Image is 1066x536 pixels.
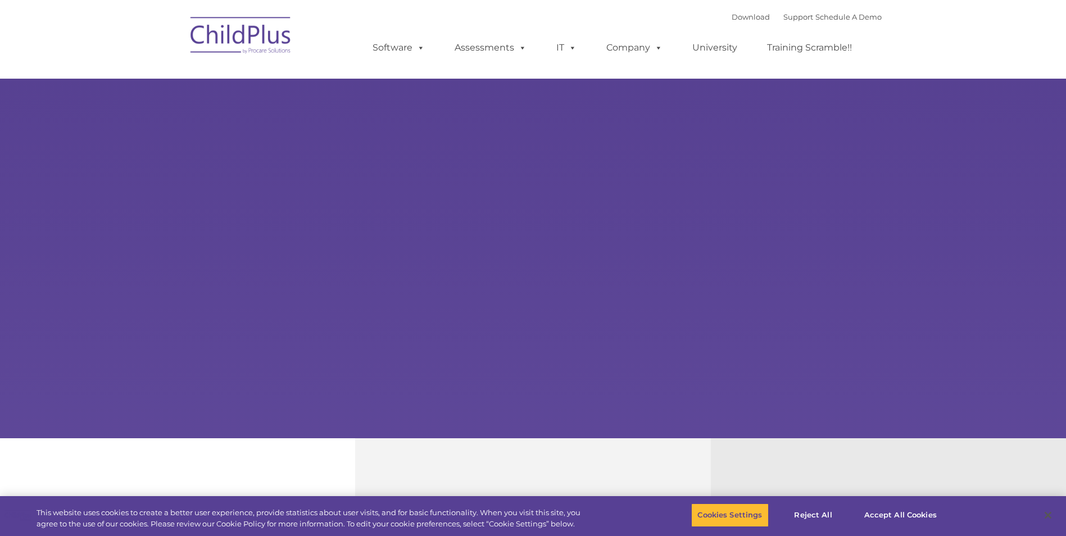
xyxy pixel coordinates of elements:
font: | [732,12,882,21]
a: Support [783,12,813,21]
button: Cookies Settings [691,503,768,527]
a: Company [595,37,674,59]
button: Reject All [778,503,849,527]
a: Download [732,12,770,21]
a: IT [545,37,588,59]
img: ChildPlus by Procare Solutions [185,9,297,65]
a: Software [361,37,436,59]
button: Accept All Cookies [858,503,943,527]
div: This website uses cookies to create a better user experience, provide statistics about user visit... [37,507,586,529]
a: University [681,37,749,59]
button: Close [1036,503,1060,528]
a: Assessments [443,37,538,59]
a: Schedule A Demo [815,12,882,21]
a: Training Scramble!! [756,37,863,59]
